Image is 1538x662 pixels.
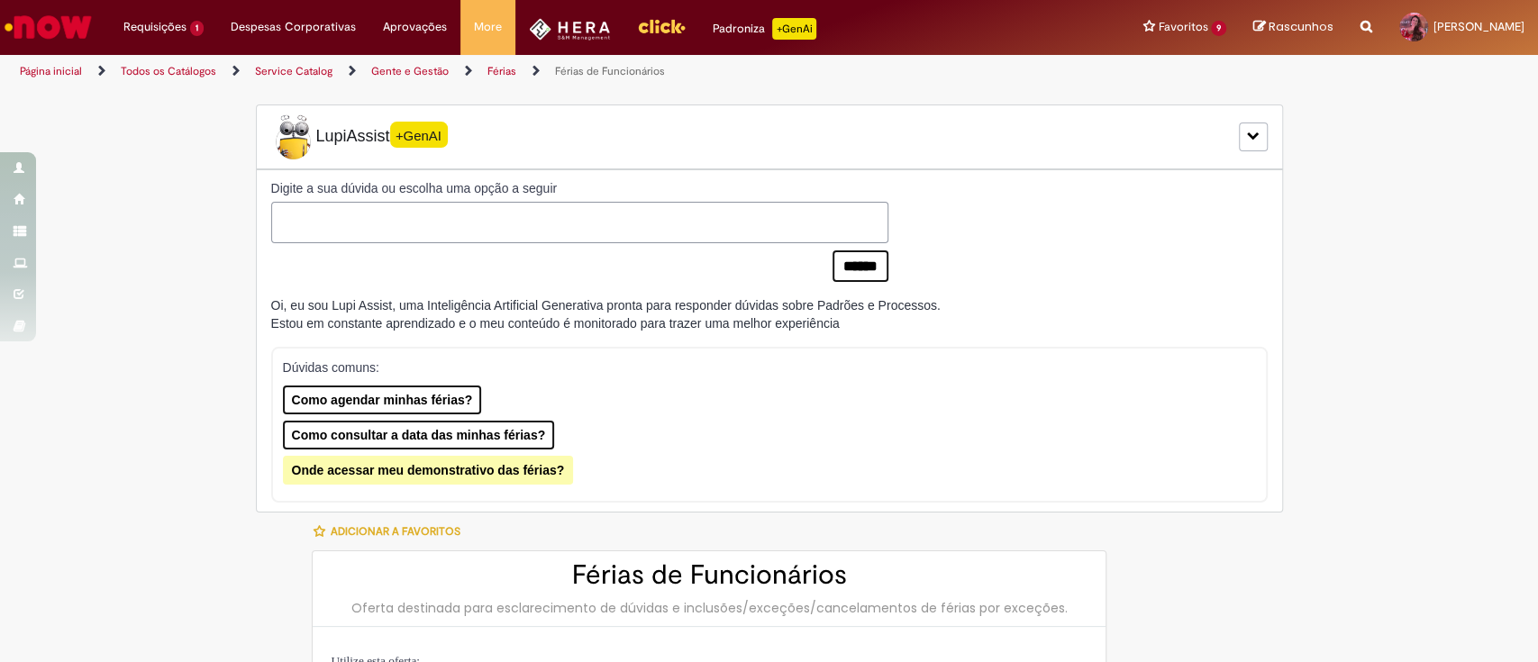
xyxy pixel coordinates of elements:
button: Como consultar a data das minhas férias? [283,421,555,449]
label: Digite a sua dúvida ou escolha uma opção a seguir [271,179,888,197]
div: Oferta destinada para esclarecimento de dúvidas e inclusões/exceções/cancelamentos de férias por ... [331,599,1088,617]
ul: Trilhas de página [14,55,1012,88]
img: HeraLogo.png [529,18,611,41]
span: 1 [190,21,204,36]
img: ServiceNow [2,9,95,45]
p: Dúvidas comuns: [283,358,1235,376]
img: Lupi [271,114,316,159]
span: Despesas Corporativas [231,18,356,36]
span: Requisições [123,18,187,36]
a: Férias de Funcionários [555,64,665,78]
span: [PERSON_NAME] [1433,19,1524,34]
a: Gente e Gestão [371,64,449,78]
div: LupiLupiAssist+GenAI [256,104,1283,169]
span: More [474,18,502,36]
div: Oi, eu sou Lupi Assist, uma Inteligência Artificial Generativa pronta para responder dúvidas sobr... [271,296,941,332]
span: Favoritos [1158,18,1207,36]
span: Adicionar a Favoritos [330,524,460,539]
button: Adicionar a Favoritos [312,512,469,550]
div: Padroniza [713,18,816,40]
span: Aprovações [383,18,447,36]
button: Como agendar minhas férias? [283,385,482,414]
span: Rascunhos [1269,18,1333,35]
span: LupiAssist [271,114,448,159]
a: Todos os Catálogos [121,64,216,78]
a: Férias [487,64,516,78]
a: Rascunhos [1253,19,1333,36]
span: 9 [1211,21,1226,36]
p: +GenAi [772,18,816,40]
a: Service Catalog [255,64,332,78]
span: +GenAI [390,122,448,148]
h2: Férias de Funcionários [331,560,1088,590]
img: click_logo_yellow_360x200.png [637,13,686,40]
button: Onde acessar meu demonstrativo das férias? [283,456,574,485]
a: Página inicial [20,64,82,78]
